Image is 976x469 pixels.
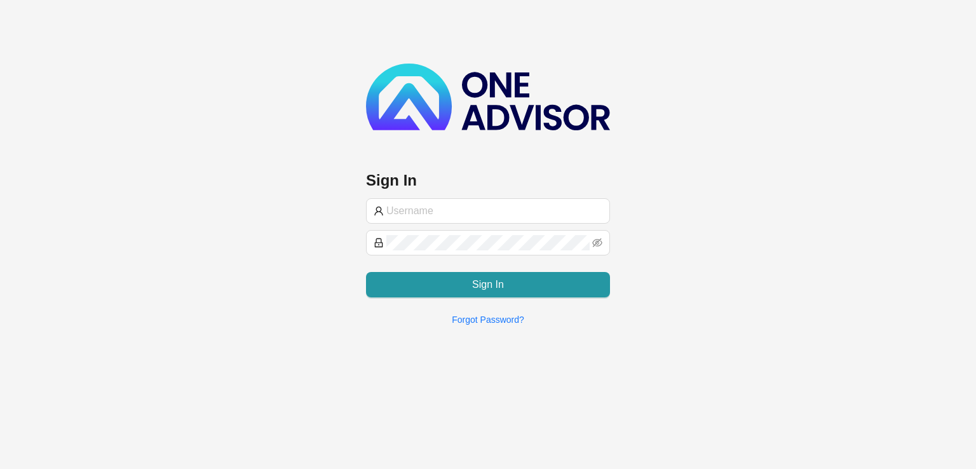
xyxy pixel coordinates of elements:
[452,315,524,325] a: Forgot Password?
[366,170,610,191] h3: Sign In
[592,238,602,248] span: eye-invisible
[472,277,504,292] span: Sign In
[374,206,384,216] span: user
[366,64,610,130] img: b89e593ecd872904241dc73b71df2e41-logo-dark.svg
[386,203,602,219] input: Username
[366,272,610,297] button: Sign In
[374,238,384,248] span: lock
